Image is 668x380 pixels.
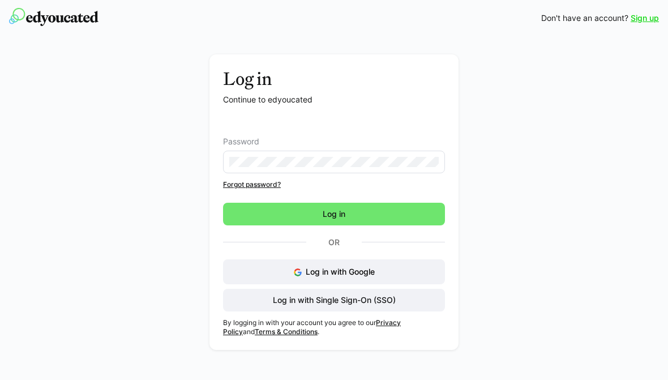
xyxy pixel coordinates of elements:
[223,94,445,105] p: Continue to edyoucated
[223,137,259,146] span: Password
[306,234,362,250] p: Or
[223,68,445,89] h3: Log in
[306,267,375,276] span: Log in with Google
[255,327,318,336] a: Terms & Conditions
[223,289,445,311] button: Log in with Single Sign-On (SSO)
[223,318,445,336] p: By logging in with your account you agree to our and .
[223,259,445,284] button: Log in with Google
[223,180,445,189] a: Forgot password?
[271,294,397,306] span: Log in with Single Sign-On (SSO)
[541,12,628,24] span: Don't have an account?
[321,208,347,220] span: Log in
[223,318,401,336] a: Privacy Policy
[223,203,445,225] button: Log in
[631,12,659,24] a: Sign up
[9,8,99,26] img: edyoucated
